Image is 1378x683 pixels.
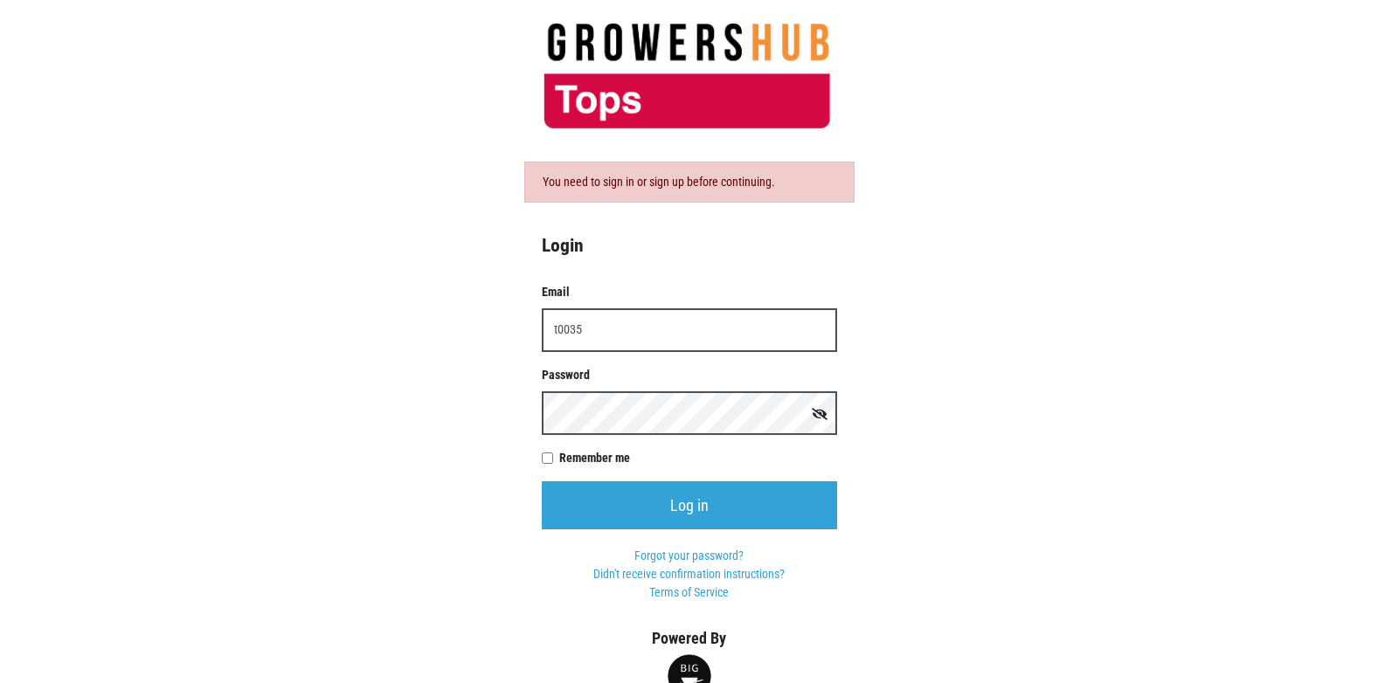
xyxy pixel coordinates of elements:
[542,366,837,384] label: Password
[634,548,744,562] a: Forgot your password?
[542,481,837,529] input: Log in
[593,567,785,581] a: Didn't receive confirmation instructions?
[649,585,729,599] a: Terms of Service
[542,283,837,301] label: Email
[524,162,855,203] div: You need to sign in or sign up before continuing.
[515,22,864,130] img: 279edf242af8f9d49a69d9d2afa010fb.png
[542,234,837,257] h4: Login
[515,629,864,648] h5: Powered By
[559,449,837,467] label: Remember me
